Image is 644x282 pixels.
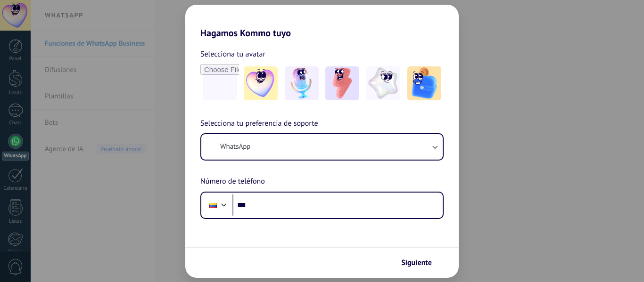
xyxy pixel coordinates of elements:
span: Número de teléfono [200,176,265,188]
img: -5.jpeg [407,66,441,100]
span: Siguiente [401,259,432,266]
button: WhatsApp [201,134,443,160]
img: -4.jpeg [366,66,400,100]
button: Siguiente [397,255,445,271]
img: -1.jpeg [244,66,278,100]
span: Selecciona tu preferencia de soporte [200,118,318,130]
span: Selecciona tu avatar [200,48,265,60]
div: Colombia: + 57 [204,195,222,215]
span: WhatsApp [220,142,250,152]
img: -2.jpeg [285,66,319,100]
img: -3.jpeg [325,66,359,100]
h2: Hagamos Kommo tuyo [185,5,459,39]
